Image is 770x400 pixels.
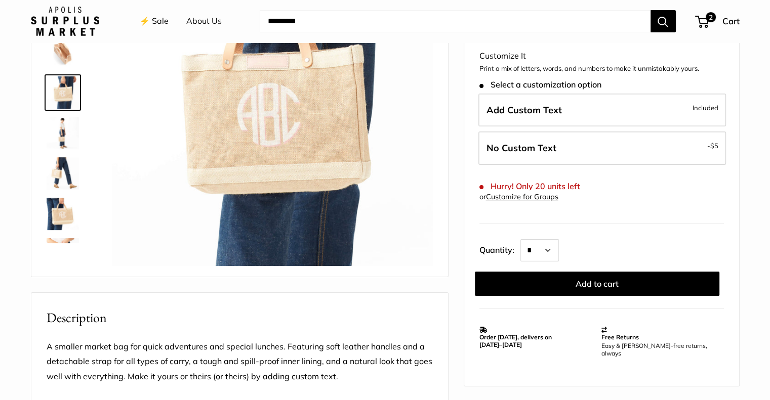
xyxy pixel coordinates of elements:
a: Petite Market Bag in Natural with Pink Round Monogram [45,196,81,232]
p: Print a mix of letters, words, and numbers to make it unmistakably yours. [479,64,724,74]
img: Petite Market Bag in Natural with Pink Round Monogram [47,157,79,190]
a: Customize for Groups [486,192,558,201]
span: Hurry! Only 20 units left [479,182,580,191]
strong: Free Returns [601,333,639,341]
img: Petite Market Bag in Natural with Pink Round Monogram [47,76,79,109]
img: Petite Market Bag in Natural with Pink Round Monogram [47,198,79,230]
span: No Custom Text [487,142,556,154]
img: Petite Market Bag in Natural with Pink Round Monogram [47,238,79,271]
span: Included [693,101,718,113]
p: A smaller market bag for quick adventures and special lunches. Featuring soft leather handles and... [47,339,433,385]
a: 2 Cart [696,13,740,29]
input: Search... [260,10,651,32]
div: Customize It [479,49,724,64]
a: Petite Market Bag in Natural with Pink Round Monogram [45,74,81,111]
span: $5 [710,142,718,150]
label: Quantity: [479,236,520,261]
div: or [479,190,558,204]
a: description_Inner pocket good for daily drivers. Plus, water resistant inner lining good for anyt... [45,34,81,70]
span: Select a customization option [479,80,601,90]
a: Petite Market Bag in Natural with Pink Round Monogram [45,236,81,273]
label: Leave Blank [478,131,726,165]
a: ⚡️ Sale [140,14,169,29]
strong: Order [DATE], delivers on [DATE]–[DATE] [479,333,552,348]
button: Search [651,10,676,32]
img: Petite Market Bag in Natural with Pink Round Monogram [47,117,79,149]
p: Easy & [PERSON_NAME]-free returns, always [601,342,719,357]
label: Add Custom Text [478,93,726,126]
a: About Us [186,14,222,29]
h2: Description [47,308,433,328]
a: Petite Market Bag in Natural with Pink Round Monogram [45,115,81,151]
img: description_Inner pocket good for daily drivers. Plus, water resistant inner lining good for anyt... [47,36,79,68]
span: 2 [705,12,715,22]
span: Cart [722,16,740,26]
a: Petite Market Bag in Natural with Pink Round Monogram [45,155,81,192]
img: Apolis: Surplus Market [31,7,99,36]
span: - [707,140,718,152]
button: Add to cart [475,272,719,296]
span: Add Custom Text [487,104,562,115]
